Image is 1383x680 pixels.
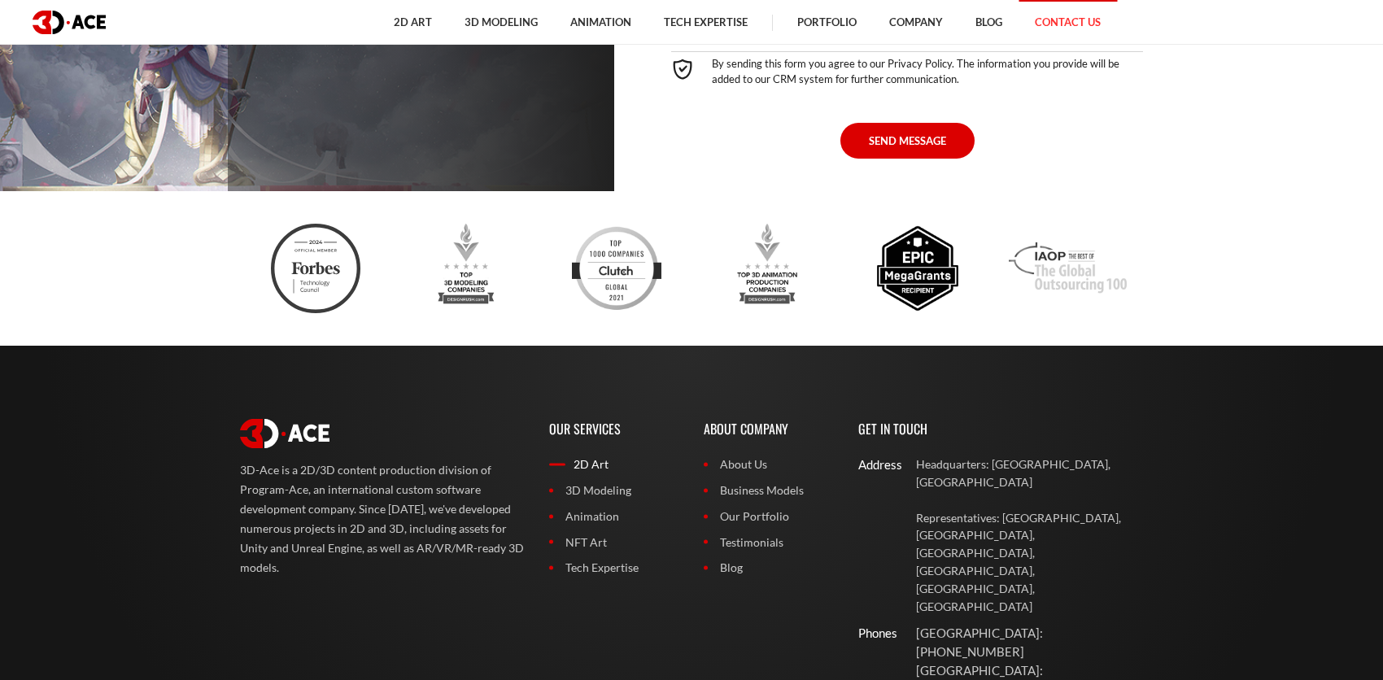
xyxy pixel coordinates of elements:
p: Headquarters: [GEOGRAPHIC_DATA], [GEOGRAPHIC_DATA] [916,456,1143,491]
a: Our Portfolio [704,508,834,525]
a: NFT Art [549,534,679,551]
div: By sending this form you agree to our Privacy Policy. The information you provide will be added t... [671,51,1143,85]
p: Get In Touch [858,403,1143,456]
div: Address [858,456,885,474]
p: Our Services [549,403,679,456]
img: Top 3d animation production companies designrush 2023 [722,224,812,313]
p: Representatives: [GEOGRAPHIC_DATA], [GEOGRAPHIC_DATA], [GEOGRAPHIC_DATA], [GEOGRAPHIC_DATA], [GEO... [916,509,1143,616]
a: Tech Expertise [549,559,679,577]
img: logo dark [33,11,106,34]
div: Phones [858,624,885,643]
a: Blog [704,559,834,577]
p: [GEOGRAPHIC_DATA]: [PHONE_NUMBER] [916,624,1143,662]
a: About Us [704,456,834,473]
a: Testimonials [704,534,834,551]
a: Business Models [704,482,834,499]
img: logo white [240,419,329,448]
img: Epic megagrants recipient [873,224,962,313]
a: Animation [549,508,679,525]
a: 3D Modeling [549,482,679,499]
p: 3D-Ace is a 2D/3D content production division of Program-Ace, an international custom software de... [240,460,525,578]
img: Ftc badge 3d ace 2024 [271,224,360,313]
p: About Company [704,403,834,456]
button: SEND MESSAGE [840,123,975,159]
img: Iaop award [1009,224,1126,313]
a: 2D Art [549,456,679,473]
img: Top 3d modeling companies designrush award 2023 [421,224,511,313]
img: Clutch top developers [572,224,661,313]
a: Headquarters: [GEOGRAPHIC_DATA], [GEOGRAPHIC_DATA] Representatives: [GEOGRAPHIC_DATA], [GEOGRAPHI... [916,456,1143,615]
